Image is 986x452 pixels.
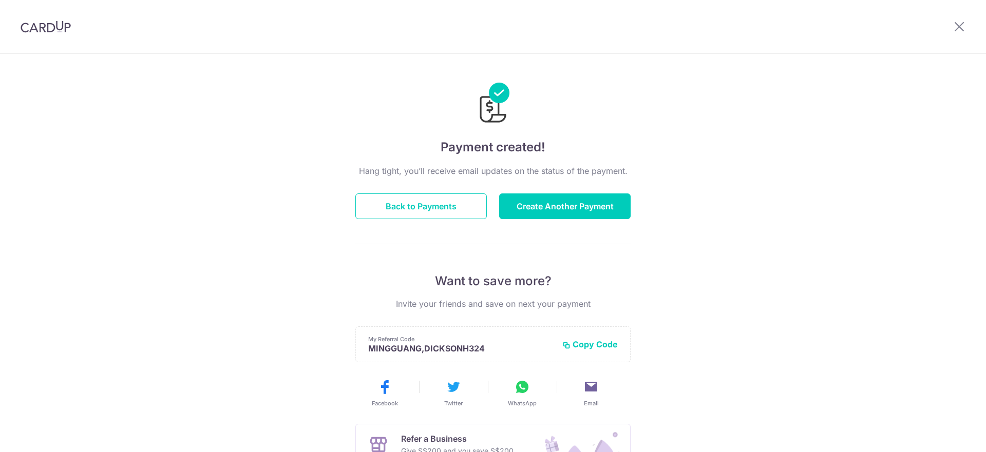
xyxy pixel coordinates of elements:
span: Email [584,399,599,407]
button: WhatsApp [492,379,553,407]
h4: Payment created! [355,138,631,156]
button: Twitter [423,379,484,407]
iframe: Opens a widget where you can find more information [920,421,976,447]
p: Want to save more? [355,273,631,289]
button: Email [561,379,621,407]
button: Create Another Payment [499,193,631,219]
p: Refer a Business [401,433,514,445]
button: Copy Code [562,339,618,349]
img: CardUp [21,21,71,33]
p: Invite your friends and save on next your payment [355,298,631,310]
p: My Referral Code [368,335,554,343]
span: Twitter [444,399,463,407]
button: Back to Payments [355,193,487,219]
span: WhatsApp [508,399,537,407]
p: MINGGUANG,DICKSONH324 [368,343,554,353]
span: Facebook [372,399,398,407]
button: Facebook [354,379,415,407]
img: Payments [477,83,509,126]
p: Hang tight, you’ll receive email updates on the status of the payment. [355,165,631,177]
